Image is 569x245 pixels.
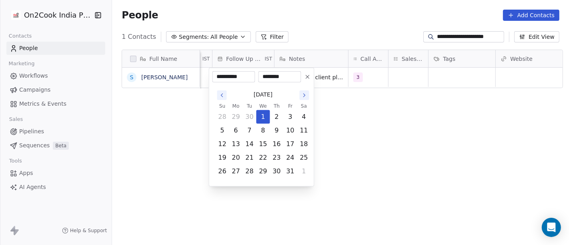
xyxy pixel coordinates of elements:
[216,124,228,137] button: Sunday, October 5th, 2025
[243,165,256,178] button: Tuesday, October 28th, 2025
[256,165,269,178] button: Wednesday, October 29th, 2025
[242,102,256,110] th: Tuesday
[270,138,283,151] button: Thursday, October 16th, 2025
[297,102,311,110] th: Saturday
[284,165,297,178] button: Friday, October 31st, 2025
[216,138,228,151] button: Sunday, October 12th, 2025
[217,90,226,100] button: Go to the Previous Month
[256,151,269,164] button: Wednesday, October 22nd, 2025
[297,138,310,151] button: Saturday, October 18th, 2025
[283,102,297,110] th: Friday
[270,110,283,123] button: Thursday, October 2nd, 2025
[270,151,283,164] button: Thursday, October 23rd, 2025
[243,124,256,137] button: Tuesday, October 7th, 2025
[284,138,297,151] button: Friday, October 17th, 2025
[243,138,256,151] button: Tuesday, October 14th, 2025
[256,110,269,123] button: Wednesday, October 1st, 2025, selected
[297,151,310,164] button: Saturday, October 25th, 2025
[229,151,242,164] button: Monday, October 20th, 2025
[284,110,297,123] button: Friday, October 3rd, 2025
[229,110,242,123] button: Monday, September 29th, 2025
[299,90,309,100] button: Go to the Next Month
[254,90,272,99] span: [DATE]
[297,124,310,137] button: Saturday, October 11th, 2025
[243,110,256,123] button: Tuesday, September 30th, 2025
[270,165,283,178] button: Thursday, October 30th, 2025
[256,102,270,110] th: Wednesday
[284,151,297,164] button: Friday, October 24th, 2025
[229,102,242,110] th: Monday
[243,151,256,164] button: Tuesday, October 21st, 2025
[215,102,229,110] th: Sunday
[270,102,283,110] th: Thursday
[297,110,310,123] button: Saturday, October 4th, 2025
[297,165,310,178] button: Saturday, November 1st, 2025
[229,124,242,137] button: Monday, October 6th, 2025
[216,165,228,178] button: Sunday, October 26th, 2025
[270,124,283,137] button: Thursday, October 9th, 2025
[256,138,269,151] button: Wednesday, October 15th, 2025
[216,151,228,164] button: Sunday, October 19th, 2025
[229,165,242,178] button: Monday, October 27th, 2025
[216,110,228,123] button: Sunday, September 28th, 2025
[284,124,297,137] button: Friday, October 10th, 2025
[215,102,311,178] table: October 2025
[229,138,242,151] button: Monday, October 13th, 2025
[256,124,269,137] button: Wednesday, October 8th, 2025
